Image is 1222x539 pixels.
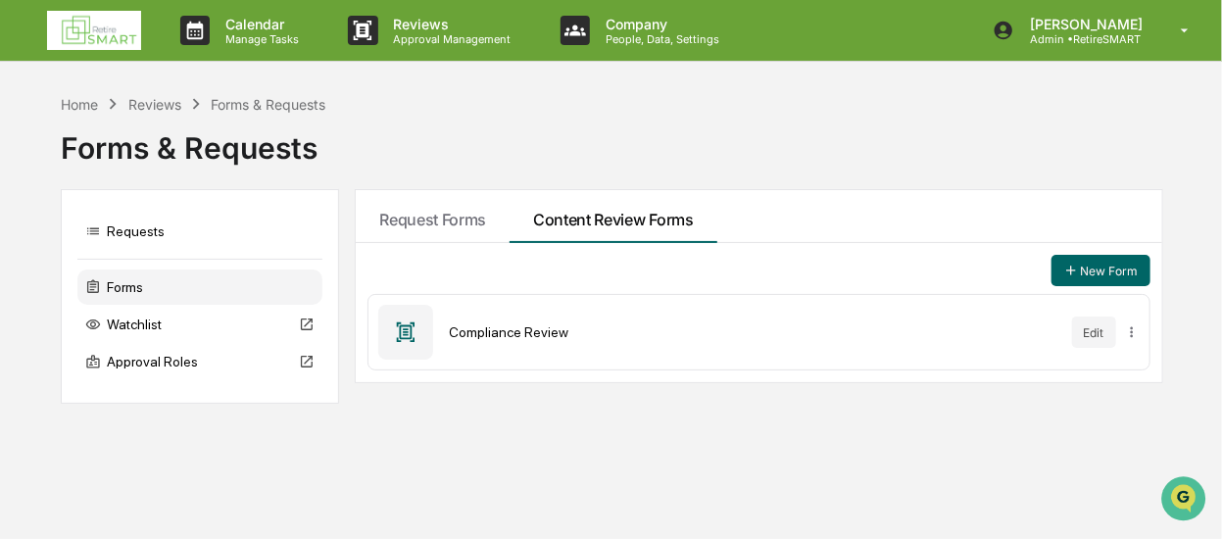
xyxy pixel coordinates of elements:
div: Reviews [128,96,181,113]
button: Edit [1072,317,1116,348]
p: [PERSON_NAME] [1014,16,1152,32]
img: logo [47,11,141,50]
button: New Form [1051,255,1150,286]
span: Preclearance [39,246,126,266]
div: Watchlist [77,307,322,342]
div: We're available if you need us! [67,169,248,184]
div: Forms & Requests [61,115,1160,166]
div: Requests [77,214,322,249]
button: Content Review Forms [510,190,717,243]
div: Forms [77,269,322,305]
div: Forms & Requests [211,96,325,113]
span: Data Lookup [39,283,123,303]
img: 1746055101610-c473b297-6a78-478c-a979-82029cc54cd1 [20,149,55,184]
div: Compliance Review [449,324,1055,340]
p: Manage Tasks [210,32,309,46]
p: People, Data, Settings [590,32,729,46]
a: 🔎Data Lookup [12,275,131,311]
p: Company [590,16,729,32]
div: Start new chat [67,149,321,169]
span: Attestations [162,246,243,266]
a: 🗄️Attestations [134,238,251,273]
div: Home [61,96,98,113]
div: 🔎 [20,285,35,301]
p: Approval Management [378,32,521,46]
div: Approval Roles [77,344,322,379]
div: 🖐️ [20,248,35,264]
p: Calendar [210,16,309,32]
button: Request Forms [356,190,510,243]
a: Powered byPylon [138,330,237,346]
p: Admin • RetireSMART [1014,32,1152,46]
span: Pylon [195,331,237,346]
button: Start new chat [333,155,357,178]
iframe: Open customer support [1159,474,1212,527]
p: How can we help? [20,40,357,72]
a: 🖐️Preclearance [12,238,134,273]
div: 🗄️ [142,248,158,264]
p: Reviews [378,16,521,32]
